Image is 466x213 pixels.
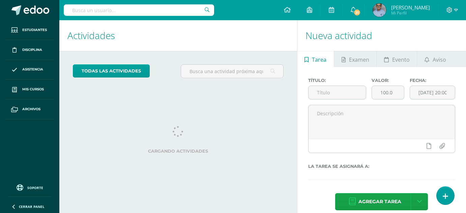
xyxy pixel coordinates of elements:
[373,3,386,17] img: c9224ec7d4d01837cccb8d1b30e13377.png
[309,86,366,99] input: Título
[22,106,40,112] span: Archivos
[64,4,214,16] input: Busca un usuario...
[22,67,43,72] span: Asistencia
[73,149,284,154] label: Cargando actividades
[334,51,376,67] a: Examen
[27,185,43,190] span: Soporte
[5,60,54,80] a: Asistencia
[433,52,446,68] span: Aviso
[22,87,44,92] span: Mis cursos
[5,40,54,60] a: Disciplina
[67,20,289,51] h1: Actividades
[19,204,45,209] span: Cerrar panel
[410,78,455,83] label: Fecha:
[22,27,47,33] span: Estudiantes
[349,52,369,68] span: Examen
[22,47,42,53] span: Disciplina
[377,51,417,67] a: Evento
[308,78,366,83] label: Título:
[5,99,54,119] a: Archivos
[5,80,54,99] a: Mis cursos
[181,65,283,78] input: Busca una actividad próxima aquí...
[5,20,54,40] a: Estudiantes
[391,4,430,11] span: [PERSON_NAME]
[372,86,404,99] input: Puntos máximos
[358,193,401,210] span: Agregar tarea
[73,64,150,78] a: todas las Actividades
[391,10,430,16] span: Mi Perfil
[417,51,453,67] a: Aviso
[305,20,458,51] h1: Nueva actividad
[8,183,51,192] a: Soporte
[353,9,361,16] span: 31
[308,164,455,169] label: La tarea se asignará a:
[297,51,334,67] a: Tarea
[410,86,455,99] input: Fecha de entrega
[312,52,326,68] span: Tarea
[392,52,410,68] span: Evento
[372,78,404,83] label: Valor:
